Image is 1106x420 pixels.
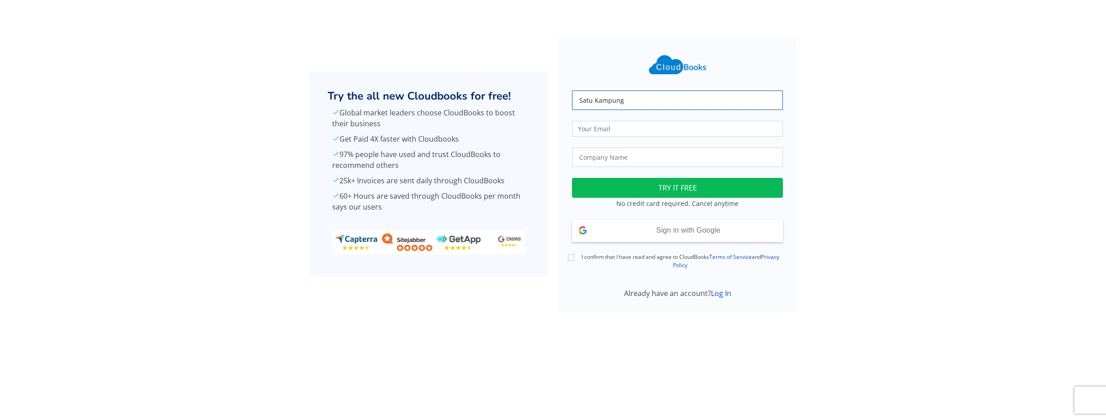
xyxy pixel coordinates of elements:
[577,253,783,269] label: I confirm that I have read and agree to CloudBooks and
[332,230,525,254] img: ratings_banner.png
[673,253,779,269] a: Privacy Policy
[711,288,731,298] a: Log In
[572,178,783,198] button: TRY IT FREE
[332,191,525,212] p: 60+ Hours are saved through CloudBooks per month says our users
[332,175,525,186] p: 25k+ Invoices are sent daily through CloudBooks
[656,226,720,234] span: Sign in with Google
[328,90,529,103] h2: Try the all new Cloudbooks for free!
[332,134,525,144] p: Get Paid 4X faster with Cloudbooks
[572,91,783,110] input: Your Name
[709,253,752,261] a: Terms of Service
[572,121,783,137] input: Your Email
[616,199,739,208] small: No credit card required. Cancel anytime
[572,148,783,167] input: Company Name
[644,50,711,80] img: Cloudbooks Logo
[567,288,788,299] div: Already have an account?
[332,149,525,171] p: 97% people have used and trust CloudBooks to recommend others
[332,107,525,129] p: Global market leaders choose CloudBooks to boost their business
